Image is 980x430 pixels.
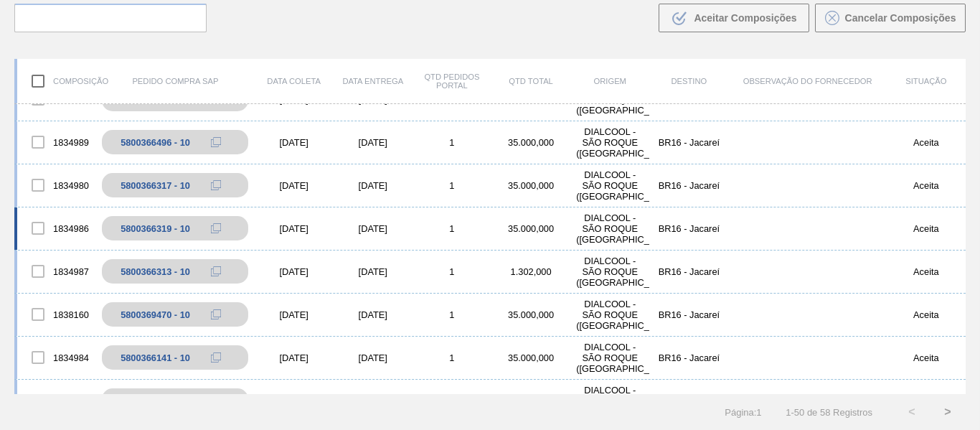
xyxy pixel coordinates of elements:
div: 35.000,000 [491,137,570,148]
div: 1 [413,223,491,234]
div: Data entrega [334,77,413,85]
div: 1834986 [17,213,96,243]
button: Aceitar Composições [659,4,809,32]
div: Origem [570,77,649,85]
div: 1 [413,352,491,363]
div: Copiar [202,134,230,151]
div: 1834984 [17,342,96,373]
div: DIALCOOL - SÃO ROQUE (SP) [570,212,649,245]
button: > [930,394,966,430]
div: 5800366141 - 10 [121,352,190,363]
div: 5800366496 - 10 [121,137,190,148]
div: [DATE] [255,266,334,277]
div: [DATE] [334,223,413,234]
div: 35.000,000 [491,309,570,320]
div: 1834989 [17,127,96,157]
div: 5800366317 - 10 [121,180,190,191]
div: [DATE] [255,352,334,363]
div: Copiar [202,263,230,280]
div: 5800369470 - 10 [121,309,190,320]
div: 1.302,000 [491,266,570,277]
div: 1834985 [17,385,96,416]
button: Cancelar Composições [815,4,966,32]
div: Situação [887,77,966,85]
div: Qtd Pedidos Portal [413,73,491,90]
div: Copiar [202,220,230,237]
div: 5800366319 - 10 [121,223,190,234]
div: Aceita [887,180,966,191]
div: [DATE] [255,223,334,234]
div: 1 [413,180,491,191]
div: 1834980 [17,170,96,200]
span: Página : 1 [725,407,761,418]
div: Copiar [202,392,230,409]
div: Observação do Fornecedor [728,77,886,85]
div: [DATE] [334,266,413,277]
div: DIALCOOL - SÃO ROQUE (SP) [570,126,649,159]
div: Copiar [202,306,230,323]
div: Composição [17,66,96,96]
button: < [894,394,930,430]
div: Aceita [887,137,966,148]
div: 35.000,000 [491,352,570,363]
div: 1 [413,266,491,277]
div: Data coleta [255,77,334,85]
div: Pedido Compra SAP [96,77,254,85]
div: BR16 - Jacareí [649,309,728,320]
span: 1 - 50 de 58 Registros [783,407,872,418]
div: DIALCOOL - SÃO ROQUE (SP) [570,342,649,374]
div: BR16 - Jacareí [649,137,728,148]
div: BR16 - Jacareí [649,180,728,191]
div: [DATE] [255,309,334,320]
div: Aceita [887,266,966,277]
div: 1834987 [17,256,96,286]
div: 35.000,000 [491,223,570,234]
div: BR16 - Jacareí [649,223,728,234]
div: DIALCOOL - SÃO ROQUE (SP) [570,169,649,202]
div: Copiar [202,349,230,366]
div: BR16 - Jacareí [649,266,728,277]
div: 5800366313 - 10 [121,266,190,277]
div: Aceita [887,223,966,234]
div: [DATE] [255,180,334,191]
div: Qtd Total [491,77,570,85]
div: DIALCOOL - SÃO ROQUE (SP) [570,385,649,417]
div: Copiar [202,177,230,194]
span: Cancelar Composições [845,12,956,24]
div: DIALCOOL - SÃO ROQUE (SP) [570,256,649,288]
div: 35.000,000 [491,180,570,191]
div: [DATE] [255,137,334,148]
div: 1 [413,309,491,320]
span: Aceitar Composições [694,12,796,24]
div: Aceita [887,309,966,320]
div: [DATE] [334,137,413,148]
div: DIALCOOL - SÃO ROQUE (SP) [570,299,649,331]
div: Destino [649,77,728,85]
div: 1838160 [17,299,96,329]
div: [DATE] [334,180,413,191]
div: [DATE] [334,309,413,320]
div: Aceita [887,352,966,363]
div: 1 [413,137,491,148]
div: BR16 - Jacareí [649,352,728,363]
div: [DATE] [334,352,413,363]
